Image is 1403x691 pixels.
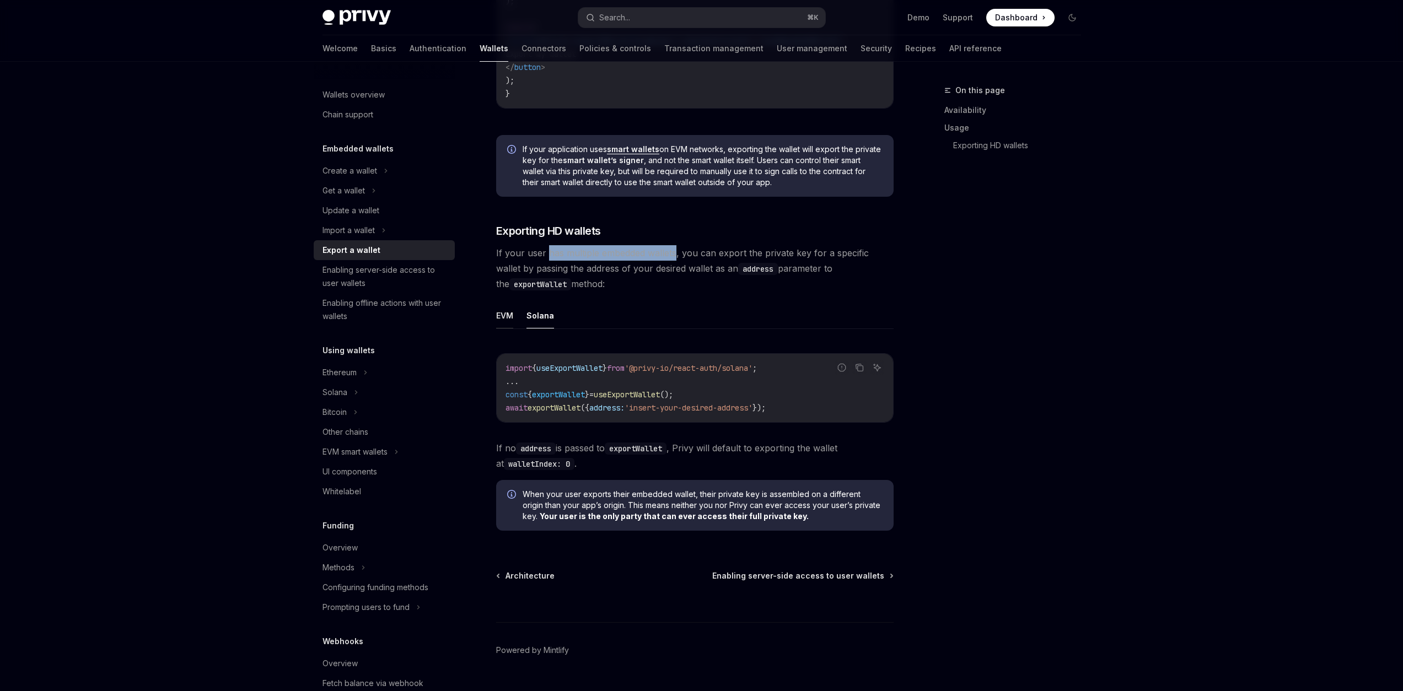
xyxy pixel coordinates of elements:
span: button [514,62,541,72]
span: ⌘ K [807,13,819,22]
span: If your application uses on EVM networks, exporting the wallet will export the private key for th... [523,144,883,188]
div: Enabling server-side access to user wallets [322,263,448,290]
span: On this page [955,84,1005,97]
span: { [532,363,536,373]
a: Whitelabel [314,482,455,501]
h5: Funding [322,519,354,532]
button: Solana [526,303,554,328]
span: ; [752,363,757,373]
div: Solana [322,386,347,399]
span: If no is passed to , Privy will default to exporting the wallet at . [496,440,894,471]
span: (); [660,390,673,400]
div: Fetch balance via webhook [322,677,423,690]
button: Copy the contents from the code block [852,360,867,375]
span: } [506,89,510,99]
div: Ethereum [322,366,357,379]
a: Update a wallet [314,201,455,220]
div: Overview [322,657,358,670]
button: Report incorrect code [835,360,849,375]
a: Wallets [480,35,508,62]
a: Usage [944,119,1090,137]
svg: Info [507,490,518,501]
button: EVM [496,303,513,328]
div: Search... [599,11,630,24]
a: Chain support [314,105,455,125]
button: Search...⌘K [578,8,825,28]
span: When your user exports their embedded wallet, their private key is assembled on a different origi... [523,489,883,522]
span: ); [506,75,514,85]
a: Dashboard [986,9,1055,26]
div: Enabling offline actions with user wallets [322,296,448,323]
a: Wallets overview [314,85,455,105]
div: Bitcoin [322,406,347,419]
div: Chain support [322,108,373,121]
a: Support [943,12,973,23]
h5: Embedded wallets [322,142,394,155]
button: Toggle dark mode [1063,9,1081,26]
a: Welcome [322,35,358,62]
a: Authentication [410,35,466,62]
a: Recipes [905,35,936,62]
a: UI components [314,462,455,482]
a: Demo [907,12,929,23]
span: ({ [580,403,589,413]
div: Create a wallet [322,164,377,177]
span: '@privy-io/react-auth/solana' [625,363,752,373]
span: useExportWallet [536,363,603,373]
a: Connectors [522,35,566,62]
a: User management [777,35,847,62]
span: > [541,62,545,72]
button: Ask AI [870,360,884,375]
div: Prompting users to fund [322,601,410,614]
div: Overview [322,541,358,554]
div: Update a wallet [322,204,379,217]
code: walletIndex: 0 [504,458,574,470]
div: Configuring funding methods [322,581,428,594]
a: Basics [371,35,396,62]
strong: smart wallet’s signer [563,155,644,165]
div: Whitelabel [322,485,361,498]
div: Get a wallet [322,184,365,197]
span: from [607,363,625,373]
div: Wallets overview [322,88,385,101]
h5: Using wallets [322,344,375,357]
span: { [528,390,532,400]
span: Enabling server-side access to user wallets [712,570,884,581]
span: Dashboard [995,12,1038,23]
b: Your user is the only party that can ever access their full private key. [540,511,809,521]
span: If your user has multiple embedded wallets, you can export the private key for a specific wallet ... [496,245,894,291]
a: Other chains [314,422,455,442]
code: address [516,442,556,455]
img: dark logo [322,10,391,25]
span: import [506,363,532,373]
span: } [603,363,607,373]
a: Export a wallet [314,240,455,260]
span: exportWallet [532,390,585,400]
a: Exporting HD wallets [953,137,1090,154]
span: = [589,390,594,400]
code: exportWallet [605,442,666,455]
a: Overview [314,654,455,673]
code: exportWallet [509,278,571,290]
div: EVM smart wallets [322,445,388,458]
a: Security [861,35,892,62]
a: Enabling server-side access to user wallets [314,260,455,293]
a: Enabling server-side access to user wallets [712,570,893,581]
a: Enabling offline actions with user wallets [314,293,455,326]
span: exportWallet [528,403,580,413]
div: Methods [322,561,354,574]
span: address: [589,403,625,413]
div: Import a wallet [322,224,375,237]
span: </ [506,62,514,72]
span: const [506,390,528,400]
h5: Webhooks [322,635,363,648]
span: useExportWallet [594,390,660,400]
a: Policies & controls [579,35,651,62]
code: address [738,263,778,275]
div: Export a wallet [322,244,380,257]
a: Configuring funding methods [314,577,455,597]
a: Architecture [497,570,555,581]
a: Powered by Mintlify [496,645,569,656]
a: Overview [314,538,455,558]
span: await [506,403,528,413]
